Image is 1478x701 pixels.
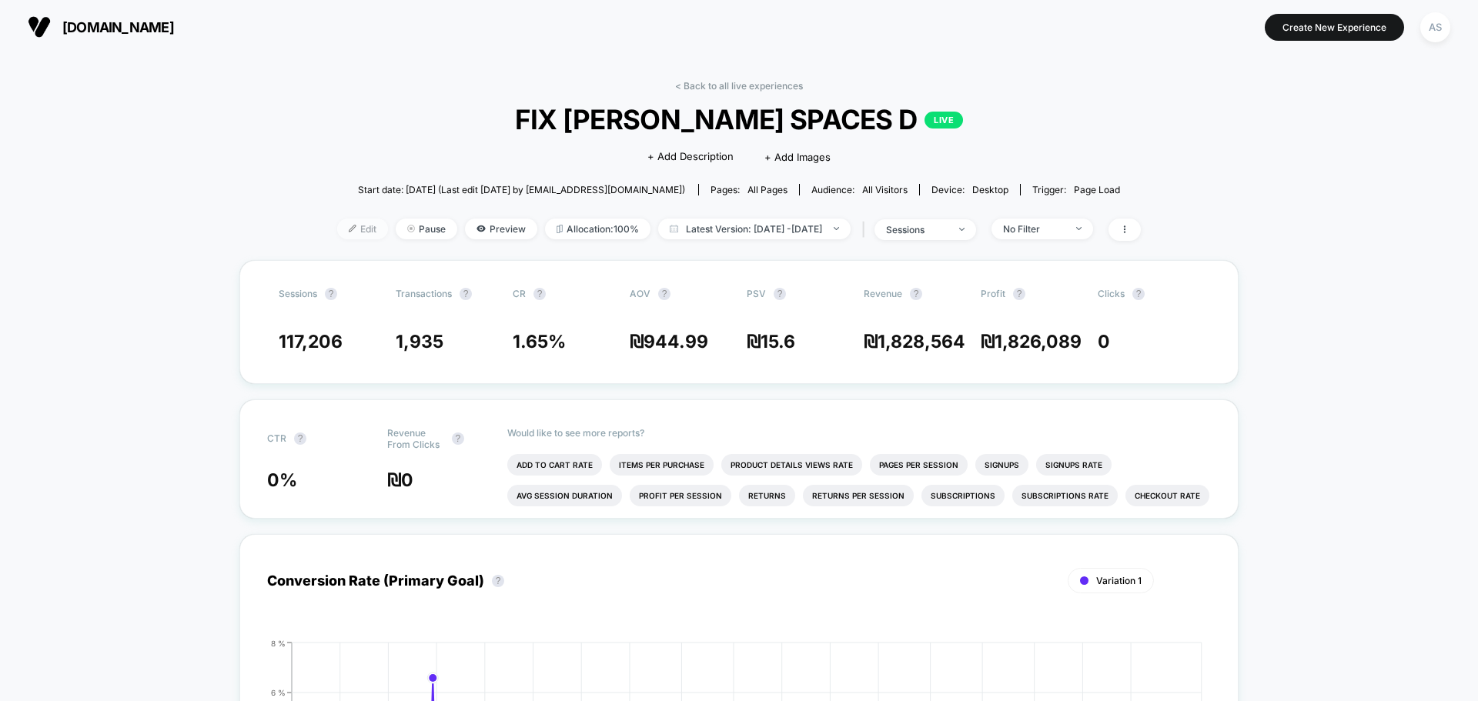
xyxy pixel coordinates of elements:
[630,288,650,299] span: AOV
[975,454,1028,476] li: Signups
[1036,454,1112,476] li: Signups Rate
[271,687,286,696] tspan: 6 %
[721,454,862,476] li: Product Details Views Rate
[1032,184,1120,195] div: Trigger:
[396,288,452,299] span: Transactions
[28,15,51,38] img: Visually logo
[959,228,965,231] img: end
[1076,227,1082,230] img: end
[507,454,602,476] li: Add To Cart Rate
[325,288,337,300] button: ?
[739,485,795,506] li: Returns
[465,219,537,239] span: Preview
[862,184,908,195] span: All Visitors
[981,288,1005,299] span: Profit
[545,219,650,239] span: Allocation: 100%
[921,485,1005,506] li: Subscriptions
[1074,184,1120,195] span: Page Load
[972,184,1008,195] span: desktop
[834,227,839,230] img: end
[647,149,734,165] span: + Add Description
[630,485,731,506] li: Profit Per Session
[864,331,965,352] span: ₪
[764,151,831,163] span: + Add Images
[658,219,851,239] span: Latest Version: [DATE] - [DATE]
[62,19,174,35] span: [DOMAIN_NAME]
[557,225,563,233] img: rebalance
[610,454,714,476] li: Items Per Purchase
[279,331,343,352] span: 117,206
[513,288,526,299] span: CR
[747,288,766,299] span: PSV
[630,331,708,352] span: ₪
[271,638,286,647] tspan: 8 %
[1098,288,1125,299] span: Clicks
[870,454,968,476] li: Pages Per Session
[1098,331,1110,352] span: 0
[401,469,413,491] span: 0
[1003,223,1065,235] div: No Filter
[279,288,317,299] span: Sessions
[644,331,708,352] span: 944.99
[492,575,504,587] button: ?
[407,225,415,232] img: end
[919,184,1020,195] span: Device:
[267,432,286,444] span: CTR
[507,485,622,506] li: Avg Session Duration
[1012,485,1118,506] li: Subscriptions Rate
[886,224,948,235] div: sessions
[533,288,546,300] button: ?
[507,427,1212,439] p: Would like to see more reports?
[337,219,388,239] span: Edit
[377,103,1101,135] span: FIX [PERSON_NAME] SPACES D
[803,485,914,506] li: Returns Per Session
[675,80,803,92] a: < Back to all live experiences
[1416,12,1455,43] button: AS
[1013,288,1025,300] button: ?
[711,184,787,195] div: Pages:
[396,331,443,352] span: 1,935
[747,184,787,195] span: all pages
[1096,575,1142,586] span: Variation 1
[358,184,685,195] span: Start date: [DATE] (Last edit [DATE] by [EMAIL_ADDRESS][DOMAIN_NAME])
[452,432,464,445] button: ?
[864,288,902,299] span: Revenue
[387,427,444,450] span: Revenue From Clicks
[774,288,786,300] button: ?
[878,331,965,352] span: 1,828,564
[858,219,874,241] span: |
[294,432,306,445] button: ?
[349,225,356,232] img: edit
[925,112,963,129] p: LIVE
[23,15,179,39] button: [DOMAIN_NAME]
[460,288,472,300] button: ?
[267,469,297,491] span: 0 %
[387,469,413,491] span: ₪
[761,331,795,352] span: 15.6
[981,331,1082,352] span: ₪
[658,288,670,300] button: ?
[811,184,908,195] div: Audience:
[670,225,678,232] img: calendar
[1132,288,1145,300] button: ?
[910,288,922,300] button: ?
[747,331,795,352] span: ₪
[1265,14,1404,41] button: Create New Experience
[1125,485,1209,506] li: Checkout Rate
[1420,12,1450,42] div: AS
[513,331,566,352] span: 1.65 %
[396,219,457,239] span: Pause
[995,331,1082,352] span: 1,826,089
